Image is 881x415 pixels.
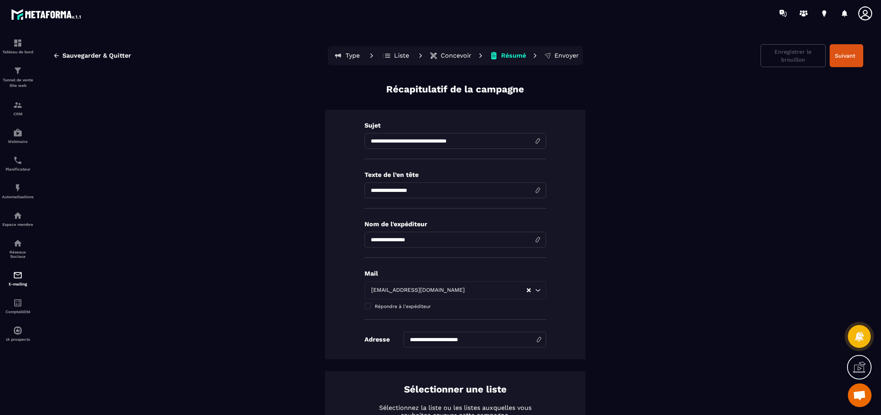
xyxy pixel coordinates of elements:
[554,52,579,60] p: Envoyer
[2,310,34,314] p: Comptabilité
[386,83,524,96] p: Récapitulatif de la campagne
[378,48,414,64] button: Liste
[364,336,390,343] p: Adresse
[13,66,23,75] img: formation
[13,156,23,165] img: scheduler
[13,270,23,280] img: email
[441,52,471,60] p: Concevoir
[11,7,82,21] img: logo
[501,52,526,60] p: Résumé
[13,298,23,308] img: accountant
[13,100,23,110] img: formation
[2,150,34,177] a: schedulerschedulerPlanificateur
[375,304,431,309] span: Répondre à l'expéditeur
[13,211,23,220] img: automations
[467,286,526,295] input: Search for option
[13,238,23,248] img: social-network
[2,94,34,122] a: formationformationCRM
[364,281,546,299] div: Search for option
[2,265,34,292] a: emailemailE-mailing
[2,250,34,259] p: Réseaux Sociaux
[2,122,34,150] a: automationsautomationsWebinaire
[2,292,34,320] a: accountantaccountantComptabilité
[394,52,409,60] p: Liste
[2,167,34,171] p: Planificateur
[487,48,528,64] button: Résumé
[2,282,34,286] p: E-mailing
[364,270,546,277] p: Mail
[329,48,365,64] button: Type
[2,32,34,60] a: formationformationTableau de bord
[13,38,23,48] img: formation
[47,49,137,63] button: Sauvegarder & Quitter
[346,52,360,60] p: Type
[370,286,467,295] span: [EMAIL_ADDRESS][DOMAIN_NAME]
[830,44,863,67] button: Suivant
[2,205,34,233] a: automationsautomationsEspace membre
[62,52,131,60] span: Sauvegarder & Quitter
[2,233,34,265] a: social-networksocial-networkRéseaux Sociaux
[2,139,34,144] p: Webinaire
[542,48,581,64] button: Envoyer
[2,337,34,342] p: IA prospects
[527,287,531,293] button: Clear Selected
[848,383,872,407] div: Ouvrir le chat
[404,383,507,396] p: Sélectionner une liste
[2,77,34,88] p: Tunnel de vente Site web
[2,60,34,94] a: formationformationTunnel de vente Site web
[2,112,34,116] p: CRM
[364,171,546,178] p: Texte de l’en tête
[364,122,546,129] p: Sujet
[2,222,34,227] p: Espace membre
[2,50,34,54] p: Tableau de bord
[364,220,546,228] p: Nom de l'expéditeur
[13,326,23,335] img: automations
[427,48,474,64] button: Concevoir
[13,183,23,193] img: automations
[2,195,34,199] p: Automatisations
[2,177,34,205] a: automationsautomationsAutomatisations
[13,128,23,137] img: automations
